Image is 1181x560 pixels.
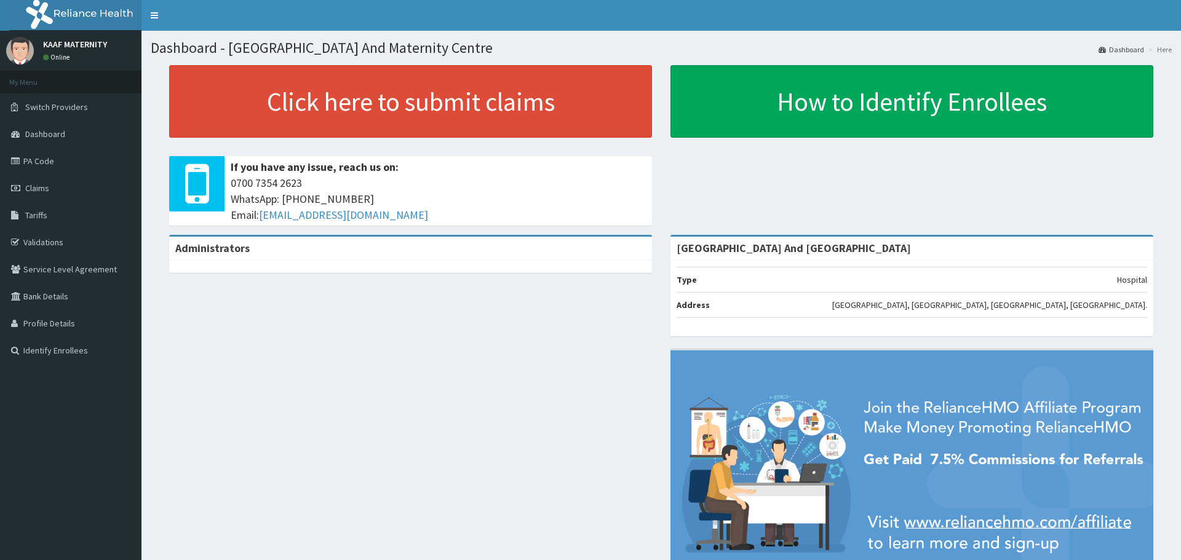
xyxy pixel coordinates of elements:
b: Administrators [175,241,250,255]
span: Dashboard [25,128,65,140]
span: Claims [25,183,49,194]
p: [GEOGRAPHIC_DATA], [GEOGRAPHIC_DATA], [GEOGRAPHIC_DATA], [GEOGRAPHIC_DATA]. [832,299,1147,311]
b: Type [677,274,697,285]
b: Address [677,299,710,310]
span: 0700 7354 2623 WhatsApp: [PHONE_NUMBER] Email: [231,175,646,223]
a: Click here to submit claims [169,65,652,138]
h1: Dashboard - [GEOGRAPHIC_DATA] And Maternity Centre [151,40,1172,56]
a: How to Identify Enrollees [670,65,1153,138]
span: Tariffs [25,210,47,221]
strong: [GEOGRAPHIC_DATA] And [GEOGRAPHIC_DATA] [677,241,911,255]
p: Hospital [1117,274,1147,286]
span: Switch Providers [25,101,88,112]
p: KAAF MATERNITY [43,40,107,49]
img: User Image [6,37,34,65]
a: Online [43,53,73,61]
a: Dashboard [1099,44,1144,55]
a: [EMAIL_ADDRESS][DOMAIN_NAME] [259,208,428,222]
b: If you have any issue, reach us on: [231,160,399,174]
li: Here [1145,44,1172,55]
